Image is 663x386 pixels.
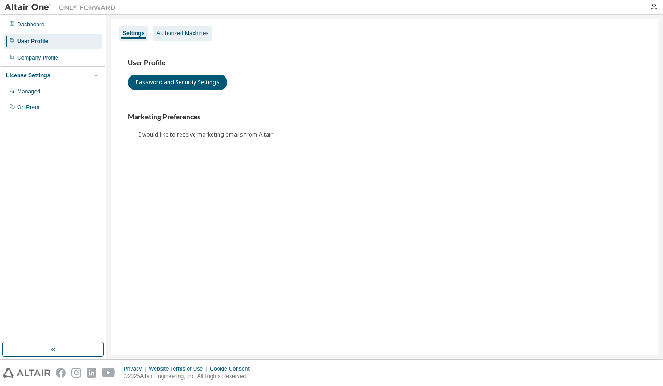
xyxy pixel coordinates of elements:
[56,368,66,378] img: facebook.svg
[124,373,255,380] p: © 2025 Altair Engineering, Inc. All Rights Reserved.
[123,30,144,37] div: Settings
[6,72,50,79] div: License Settings
[5,3,120,12] img: Altair One
[149,365,210,373] div: Website Terms of Use
[17,54,58,62] div: Company Profile
[210,365,255,373] div: Cookie Consent
[139,129,275,140] label: I would like to receive marketing emails from Altair
[71,368,81,378] img: instagram.svg
[102,368,115,378] img: youtube.svg
[17,88,40,95] div: Managed
[128,58,642,68] h3: User Profile
[17,37,48,45] div: User Profile
[17,104,39,111] div: On Prem
[3,368,50,378] img: altair_logo.svg
[87,368,96,378] img: linkedin.svg
[156,30,208,37] div: Authorized Machines
[124,365,149,373] div: Privacy
[128,75,227,90] button: Password and Security Settings
[17,21,44,28] div: Dashboard
[128,112,642,122] h3: Marketing Preferences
